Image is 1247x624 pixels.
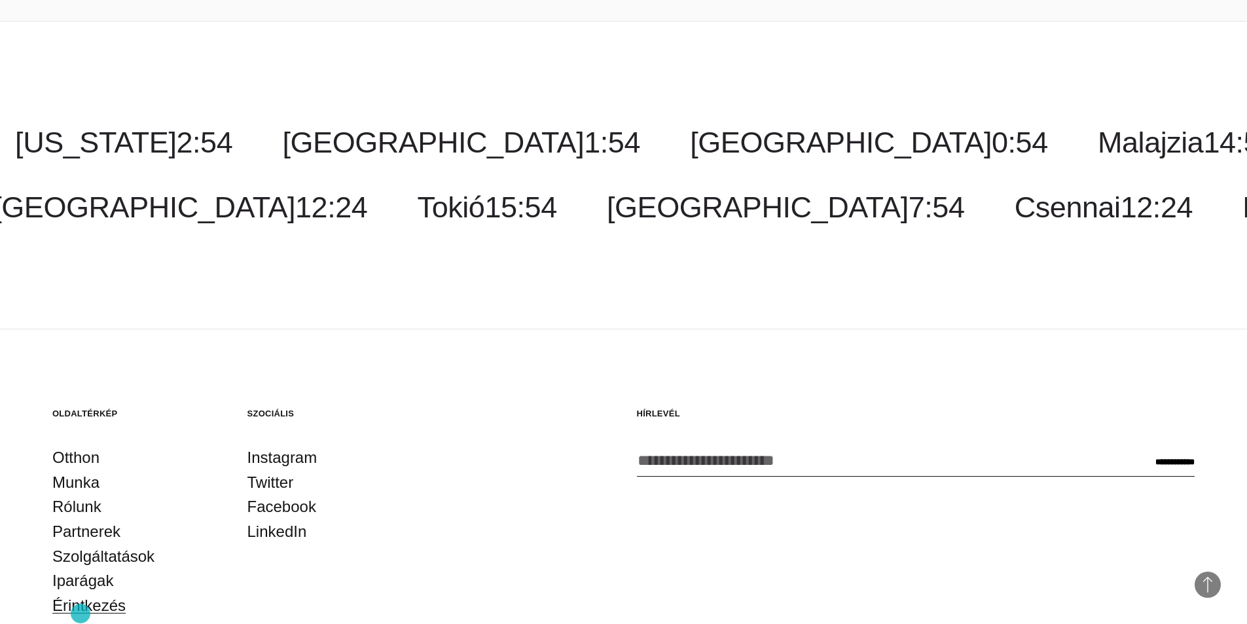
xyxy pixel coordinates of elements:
font: 0:54 [992,126,1048,159]
a: LinkedIn [247,519,307,544]
a: Iparágak [52,568,113,593]
font: Munka [52,473,99,491]
font: Rólunk [52,498,101,515]
font: [US_STATE] [15,126,176,159]
font: Oldaltérkép [52,409,117,418]
a: Szolgáltatások [52,544,154,569]
font: [GEOGRAPHIC_DATA] [690,126,992,159]
font: Csennai [1015,191,1121,224]
a: Csennai12:24 [1015,191,1193,224]
a: Érintkezés [52,593,126,618]
font: Tokió [418,191,485,224]
font: 1:54 [584,126,640,159]
font: [GEOGRAPHIC_DATA] [607,191,909,224]
a: Tokió15:54 [418,191,557,224]
a: [GEOGRAPHIC_DATA]0:54 [690,126,1048,159]
a: Partnerek [52,519,120,544]
font: Iparágak [52,572,113,589]
font: [GEOGRAPHIC_DATA] [282,126,584,159]
font: LinkedIn [247,523,307,540]
font: 15:54 [484,191,556,224]
a: Instagram [247,445,317,470]
font: 12:24 [1121,191,1193,224]
font: Facebook [247,498,316,515]
font: Érintkezés [52,596,126,614]
a: Munka [52,470,99,495]
a: [GEOGRAPHIC_DATA]1:54 [282,126,640,159]
font: Instagram [247,449,317,466]
font: Otthon [52,449,99,466]
a: Otthon [52,445,99,470]
font: Malajzia [1098,126,1203,159]
a: Twitter [247,470,294,495]
font: Hírlevél [637,409,680,418]
font: 7:54 [909,191,965,224]
font: 2:54 [176,126,232,159]
font: Twitter [247,473,294,491]
a: Rólunk [52,494,101,519]
font: Szolgáltatások [52,547,154,565]
font: Szociális [247,409,295,418]
font: 12:24 [295,191,367,224]
a: [US_STATE]2:54 [15,126,232,159]
a: [GEOGRAPHIC_DATA]7:54 [607,191,965,224]
font: Partnerek [52,523,120,540]
a: Facebook [247,494,316,519]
